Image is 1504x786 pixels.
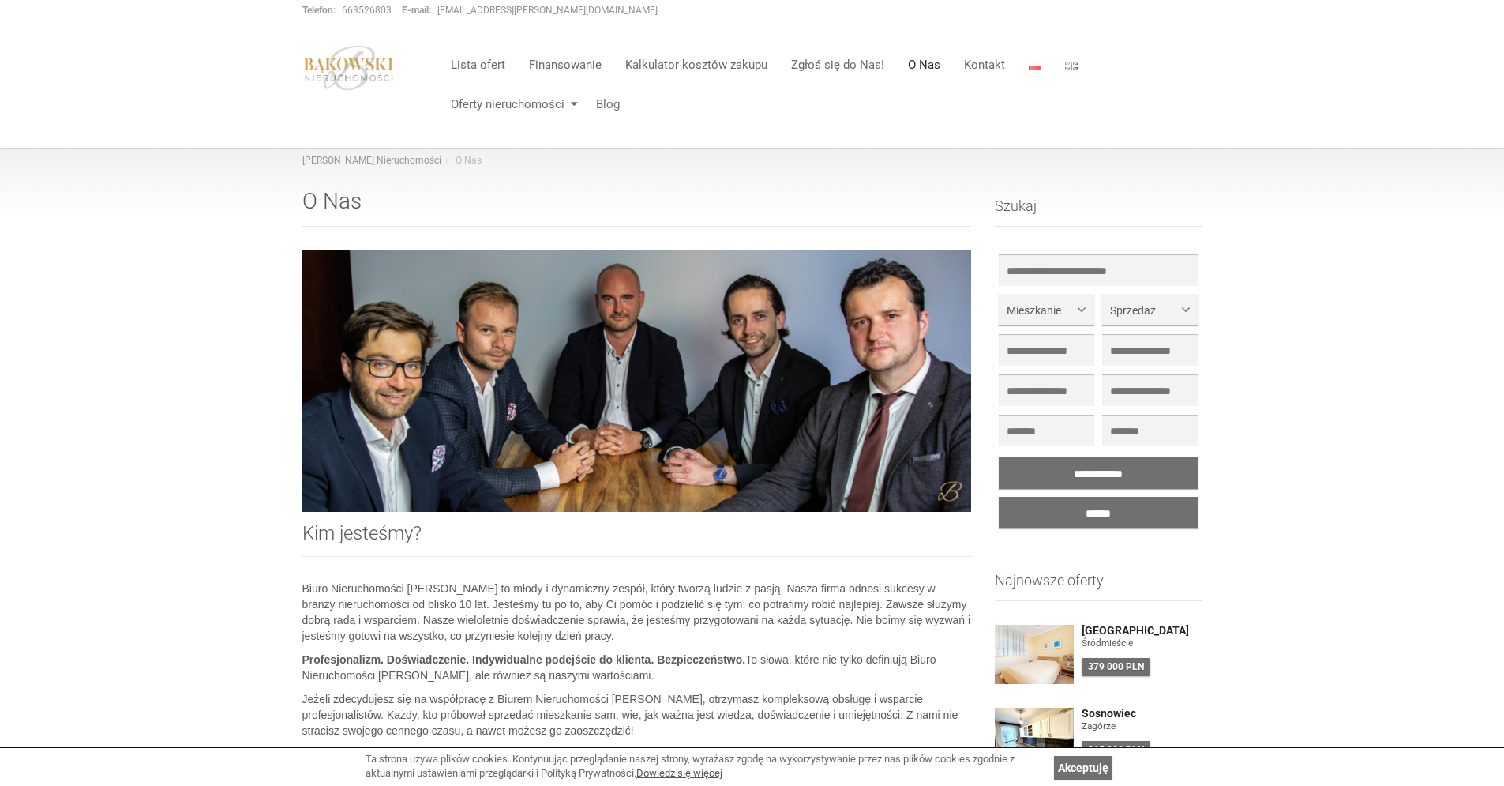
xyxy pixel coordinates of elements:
a: [GEOGRAPHIC_DATA] [1082,625,1202,637]
strong: Telefon: [302,5,336,16]
a: Akceptuję [1054,756,1112,780]
button: Mieszkanie [999,294,1094,325]
span: Mieszkanie [1007,303,1075,318]
div: 365 000 PLN [1082,741,1150,759]
div: Ta strona używa plików cookies. Kontynuując przeglądanie naszej strony, wyrażasz zgodę na wykorzy... [366,752,1046,781]
img: English [1065,62,1078,70]
figure: Zagórze [1082,720,1202,733]
h3: Szukaj [995,198,1202,227]
a: [EMAIL_ADDRESS][PERSON_NAME][DOMAIN_NAME] [437,5,658,16]
img: logo [302,45,396,91]
button: Sprzedaż [1102,294,1198,325]
a: 663526803 [342,5,392,16]
a: Lista ofert [439,49,517,81]
a: Blog [584,88,620,120]
h1: O Nas [302,190,972,227]
a: Zgłoś się do Nas! [779,49,896,81]
a: Sosnowiec [1082,708,1202,720]
p: Jeżeli zdecydujesz się na współpracę z Biurem Nieruchomości [PERSON_NAME], otrzymasz kompleksową ... [302,691,972,739]
li: O Nas [441,154,482,167]
a: Dowiedz się więcej [636,767,722,779]
figure: Śródmieście [1082,637,1202,650]
div: 379 000 PLN [1082,658,1150,676]
strong: E-mail: [402,5,431,16]
a: Oferty nieruchomości [439,88,584,120]
a: Finansowanie [517,49,613,81]
h2: Misja [302,747,972,780]
h3: Najnowsze oferty [995,573,1202,601]
a: O Nas [896,49,952,81]
span: Sprzedaż [1110,303,1178,318]
strong: Profesjonalizm. Doświadczenie. Indywidualne podejście do klienta. Bezpieczeństwo. [302,653,746,666]
p: To słowa, które nie tylko definiują Biuro Nieruchomości [PERSON_NAME], ale również są naszymi war... [302,652,972,683]
h2: Kim jesteśmy? [302,523,972,556]
a: Kalkulator kosztów zakupu [613,49,779,81]
img: Polski [1029,62,1041,70]
p: Biuro Nieruchomości [PERSON_NAME] to młody i dynamiczny zespół, który tworzą ludzie z pasją. Nasz... [302,581,972,644]
a: Kontakt [952,49,1017,81]
a: [PERSON_NAME] Nieruchomości [302,155,441,166]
